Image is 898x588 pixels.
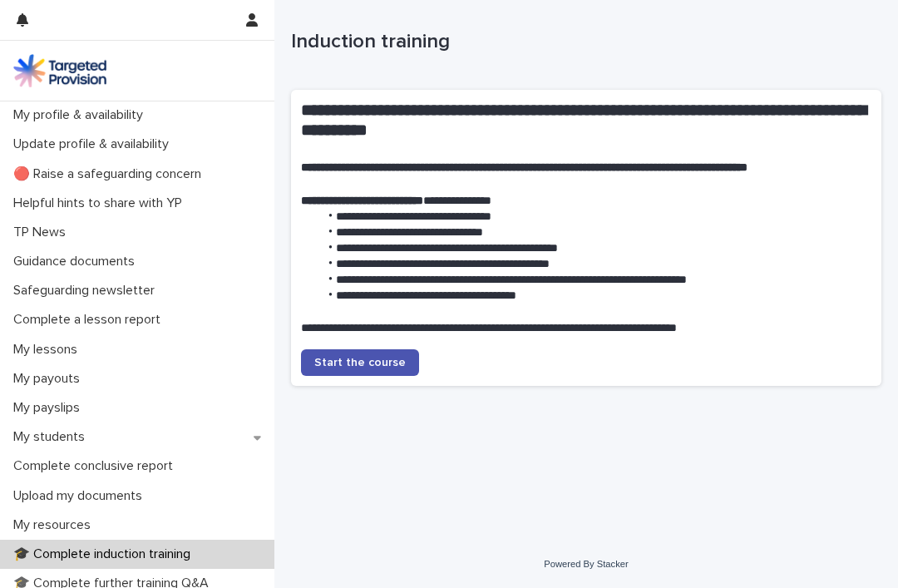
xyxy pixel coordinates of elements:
p: My payslips [7,400,93,416]
p: My profile & availability [7,107,156,123]
p: TP News [7,225,79,240]
p: Safeguarding newsletter [7,283,168,299]
p: Guidance documents [7,254,148,269]
p: Induction training [291,30,875,54]
p: Helpful hints to share with YP [7,195,195,211]
p: Complete conclusive report [7,458,186,474]
p: My students [7,429,98,445]
p: 🎓 Complete induction training [7,546,204,562]
p: Upload my documents [7,488,155,504]
p: Complete a lesson report [7,312,174,328]
p: My lessons [7,342,91,358]
p: 🔴 Raise a safeguarding concern [7,166,215,182]
span: Start the course [314,357,406,368]
a: Powered By Stacker [544,559,628,569]
p: Update profile & availability [7,136,182,152]
p: My payouts [7,371,93,387]
p: My resources [7,517,104,533]
a: Start the course [301,349,419,376]
img: M5nRWzHhSzIhMunXDL62 [13,54,106,87]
